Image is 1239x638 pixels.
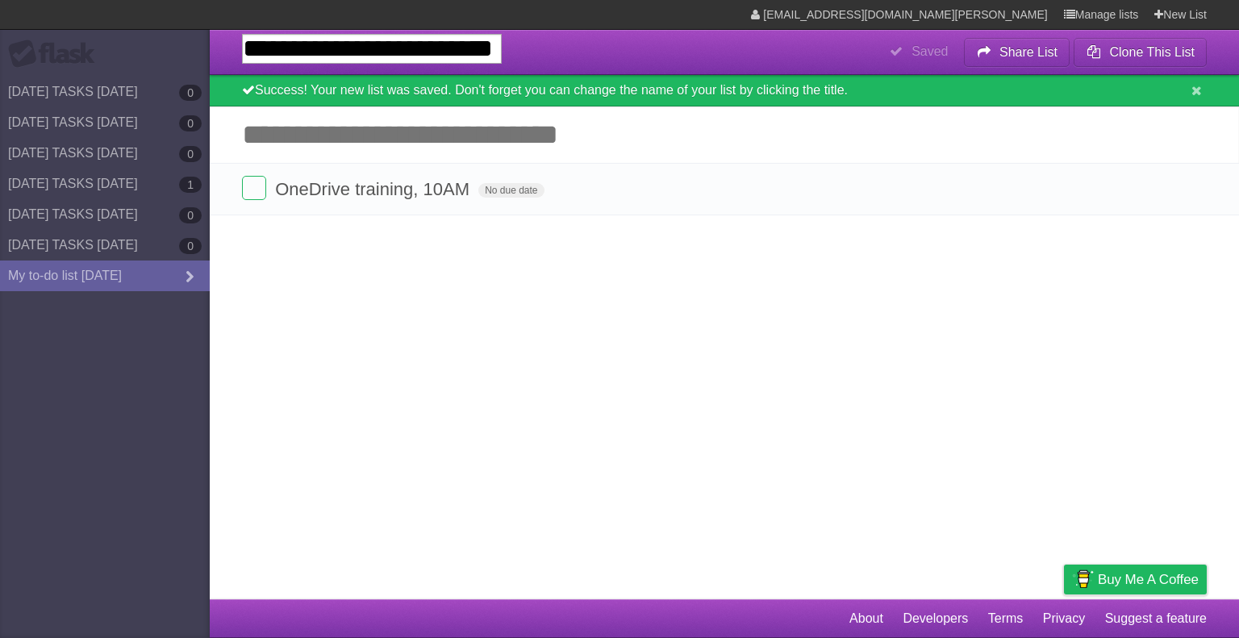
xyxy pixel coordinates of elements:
b: 0 [179,146,202,162]
b: 0 [179,207,202,223]
div: Flask [8,40,105,69]
a: Buy me a coffee [1064,565,1207,594]
span: Buy me a coffee [1098,565,1199,594]
span: OneDrive training, 10AM [275,179,473,199]
b: Share List [999,45,1058,59]
a: Suggest a feature [1105,603,1207,634]
a: Terms [988,603,1024,634]
button: Clone This List [1074,38,1207,67]
b: 1 [179,177,202,193]
a: Privacy [1043,603,1085,634]
b: 0 [179,115,202,131]
div: Success! Your new list was saved. Don't forget you can change the name of your list by clicking t... [210,75,1239,106]
b: 0 [179,238,202,254]
b: 0 [179,85,202,101]
b: Saved [912,44,948,58]
a: About [849,603,883,634]
button: Share List [964,38,1070,67]
a: Developers [903,603,968,634]
img: Buy me a coffee [1072,565,1094,593]
span: No due date [478,183,544,198]
b: Clone This List [1109,45,1195,59]
label: Done [242,176,266,200]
